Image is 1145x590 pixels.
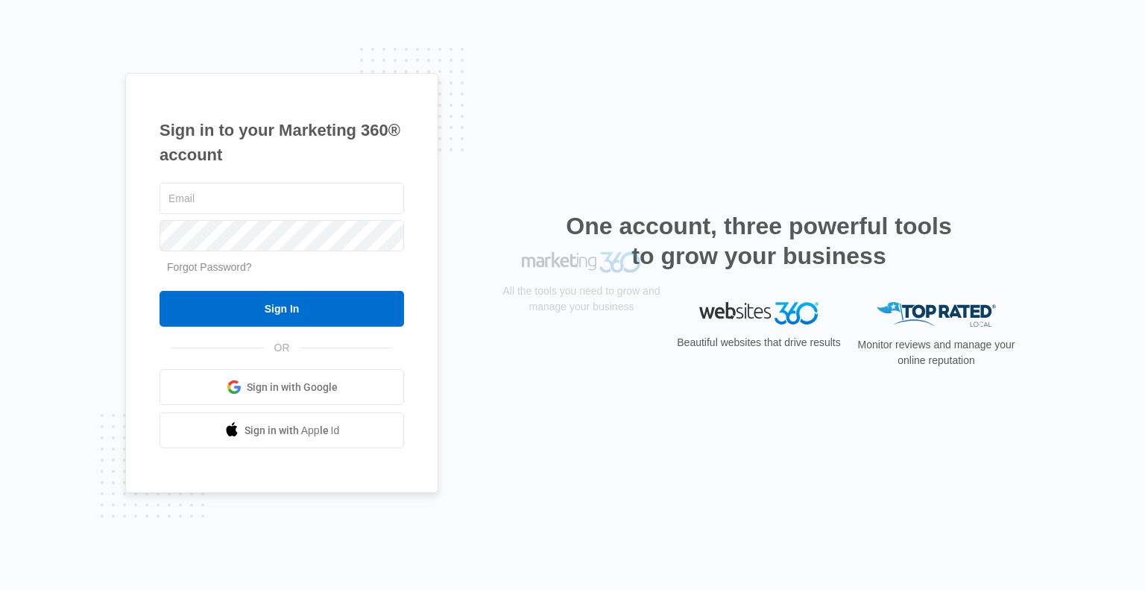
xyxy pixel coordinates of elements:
[699,302,818,324] img: Websites 360
[167,261,252,273] a: Forgot Password?
[522,302,641,323] img: Marketing 360
[160,412,404,448] a: Sign in with Apple Id
[561,211,956,271] h2: One account, three powerful tools to grow your business
[498,333,665,365] p: All the tools you need to grow and manage your business
[877,302,996,327] img: Top Rated Local
[160,183,404,214] input: Email
[264,340,300,356] span: OR
[160,118,404,167] h1: Sign in to your Marketing 360® account
[853,337,1020,368] p: Monitor reviews and manage your online reputation
[675,335,842,351] p: Beautiful websites that drive results
[245,423,340,439] span: Sign in with Apple Id
[247,380,338,395] span: Sign in with Google
[160,369,404,405] a: Sign in with Google
[160,291,404,327] input: Sign In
